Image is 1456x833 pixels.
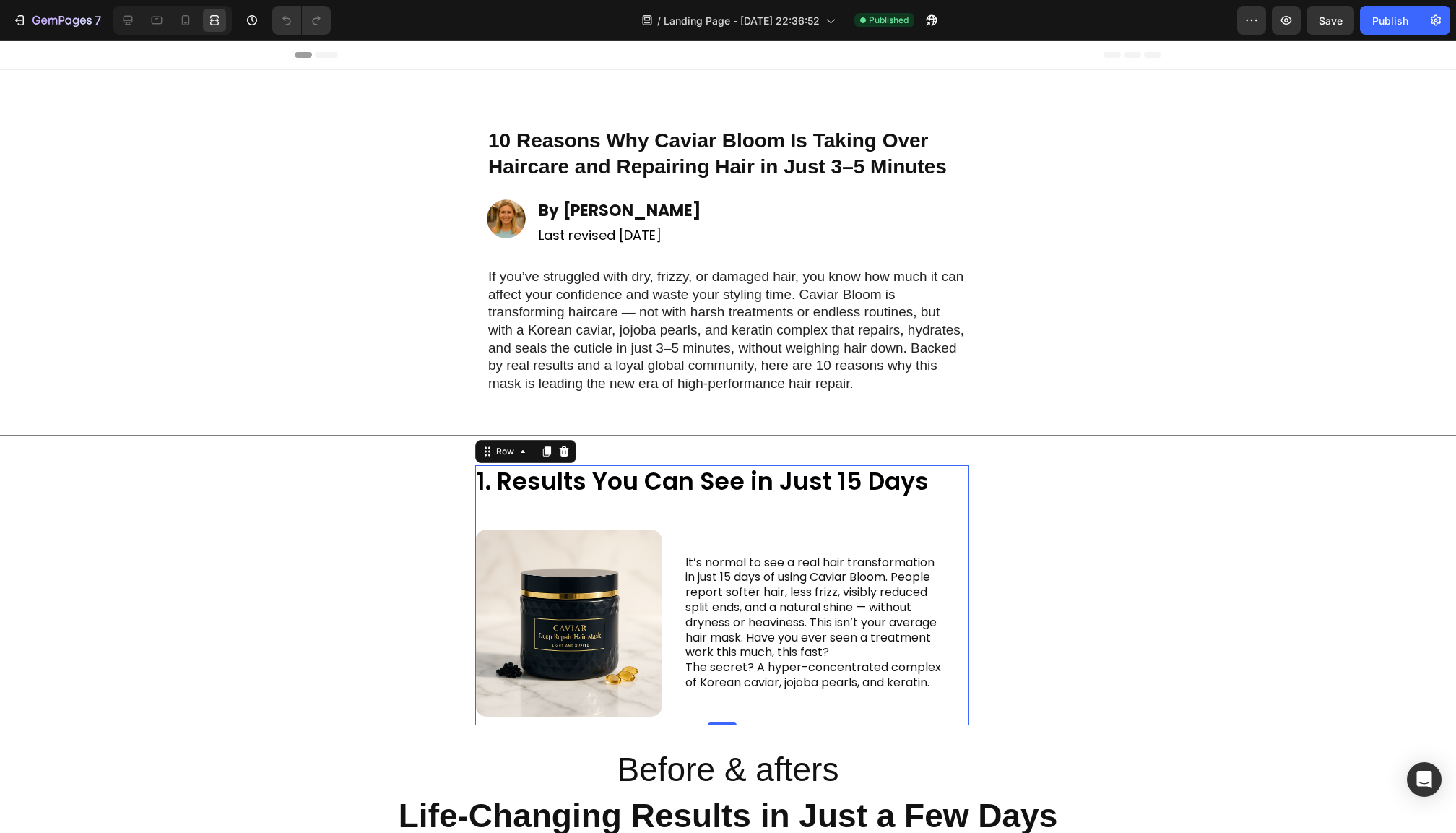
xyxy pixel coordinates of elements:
h2: By [PERSON_NAME] [537,159,969,183]
div: Open Intercom Messenger [1407,762,1442,797]
button: Save [1306,6,1354,35]
button: Publish [1360,6,1421,35]
p: 7 [95,12,101,29]
button: 7 [6,6,108,35]
img: gempages_580956719102820947-f58943e3-237c-489b-b9b7-02447873e8f9.png [487,159,526,198]
strong: Life-Changing Results in Just a Few Days [399,756,1058,794]
h1: 10 Reasons Why Caviar Bloom Is Taking Over Haircare and Repairing Hair in Just 3–5 Minutes [487,86,969,142]
span: Save [1319,14,1343,27]
div: Undo/Redo [272,6,331,35]
div: Publish [1372,13,1408,28]
p: It’s normal to see a real hair transformation in just 15 days of using Caviar Bloom. People repor... [685,515,945,650]
span: Last revised [DATE] [539,186,662,204]
img: gempages_580956719102820947-a65a50d1-5c92-41c7-a3e7-5d4e3f72352e.png [475,489,662,676]
span: Published [869,14,909,27]
span: Landing Page - [DATE] 22:36:52 [664,13,820,28]
span: / [657,13,661,28]
p: If you’ve struggled with dry, frizzy, or damaged hair, you know how much it can affect your confi... [488,228,968,353]
div: Row [493,405,517,418]
h2: 1. Results You Can See in Just 15 Days [475,425,946,459]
